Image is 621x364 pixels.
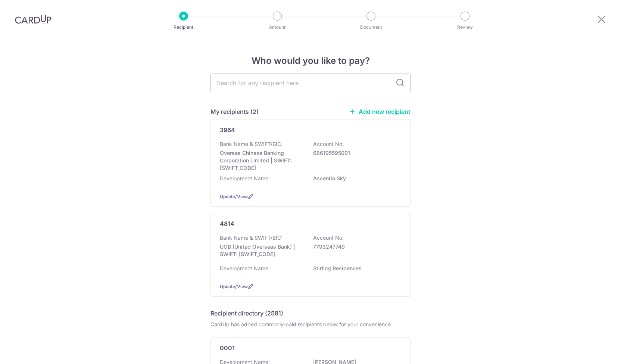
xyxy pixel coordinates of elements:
p: Oversea Chinese Banking Corporation Limited | SWIFT: [SWIFT_CODE] [220,149,303,172]
a: Update/View [220,284,248,289]
p: Development Name: [220,265,270,272]
p: Stirling Residences [313,265,397,272]
p: 4814 [220,219,234,228]
p: Review [437,24,493,31]
p: Bank Name & SWIFT/BIC: [220,234,283,242]
p: Development Name: [220,175,270,182]
img: CardUp [15,15,52,24]
h5: My recipients (2) [210,107,259,116]
p: UOB (United Overseas Bank) | SWIFT: [SWIFT_CODE] [220,243,303,258]
p: Recipient [156,24,211,31]
p: Document [343,24,399,31]
p: Ascentia Sky [313,175,397,182]
p: Account No: [313,140,344,148]
div: CardUp has added commonly-paid recipients below for your convenience. [210,321,411,328]
h5: Recipient directory (2581) [210,309,283,318]
a: Add new recipient [349,108,411,115]
a: Update/View [220,194,248,199]
p: 7793247749 [313,243,397,251]
input: Search for any recipient here [210,74,411,92]
p: 686195595001 [313,149,397,157]
p: Bank Name & SWIFT/BIC: [220,140,283,148]
p: Account No: [313,234,344,242]
p: Amount [250,24,305,31]
p: 3964 [220,125,235,134]
p: 0001 [220,343,235,352]
h4: Who would you like to pay? [210,54,411,68]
